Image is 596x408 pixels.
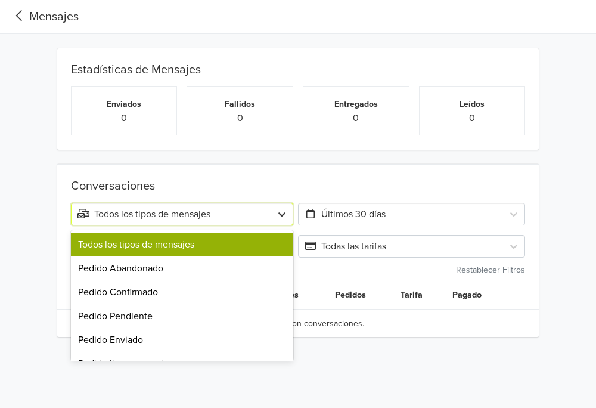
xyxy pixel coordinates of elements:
div: Pedido Confirmado [71,280,293,304]
small: Restablecer Filtros [456,265,525,275]
a: Mensajes [10,8,79,26]
div: Estadísticas de Mensajes [66,48,530,82]
th: Tarifa [393,282,446,310]
div: Pedido Enviado [71,328,293,352]
span: Últimos 30 días [305,208,386,220]
p: 0 [429,111,516,125]
div: Pedido listo para retiro [71,352,293,376]
small: Enviados [107,99,141,109]
small: Fallidos [225,99,255,109]
p: 0 [313,111,399,125]
span: Todos los tipos de mensajes [77,208,210,220]
th: Pagado [445,282,508,310]
small: Entregados [334,99,378,109]
span: Todas las tarifas [305,240,386,252]
small: Leídos [460,99,485,109]
div: Todos los tipos de mensajes [71,233,293,256]
p: 0 [81,111,167,125]
div: Conversaciones [71,179,525,198]
th: Pedidos [328,282,393,310]
div: Pedido Abandonado [71,256,293,280]
div: Pedido Pendiente [71,304,293,328]
span: No se encontraron conversaciones. [232,317,364,330]
th: Fecha [57,282,122,310]
p: 0 [197,111,283,125]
